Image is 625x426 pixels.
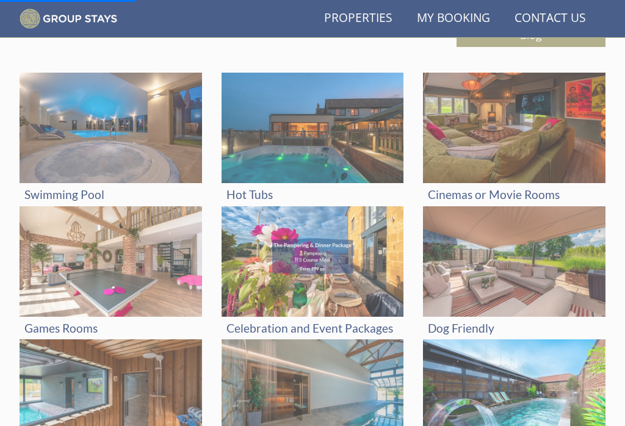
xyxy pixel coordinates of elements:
[222,206,404,340] a: 'Celebration and Event Packages' - Large Group Accommodation Holiday Ideas Celebration and Event ...
[319,5,397,32] a: Properties
[20,73,202,206] a: 'Swimming Pool' - Large Group Accommodation Holiday Ideas Swimming Pool
[423,73,605,206] a: 'Cinemas or Movie Rooms' - Large Group Accommodation Holiday Ideas Cinemas or Movie Rooms
[24,188,197,201] h3: Swimming Pool
[24,322,197,334] h3: Games Rooms
[222,73,404,206] a: 'Hot Tubs' - Large Group Accommodation Holiday Ideas Hot Tubs
[20,73,202,184] img: 'Swimming Pool' - Large Group Accommodation Holiday Ideas
[412,5,495,32] a: My Booking
[20,206,202,317] img: 'Games Rooms' - Large Group Accommodation Holiday Ideas
[428,322,601,334] h3: Dog Friendly
[423,73,605,184] img: 'Cinemas or Movie Rooms' - Large Group Accommodation Holiday Ideas
[510,5,591,32] a: Contact Us
[222,73,404,184] img: 'Hot Tubs' - Large Group Accommodation Holiday Ideas
[20,9,117,29] img: Group Stays
[226,322,399,334] h3: Celebration and Event Packages
[20,206,202,340] a: 'Games Rooms' - Large Group Accommodation Holiday Ideas Games Rooms
[423,206,605,317] img: 'Dog Friendly' - Large Group Accommodation Holiday Ideas
[222,206,404,317] img: 'Celebration and Event Packages' - Large Group Accommodation Holiday Ideas
[423,206,605,340] a: 'Dog Friendly' - Large Group Accommodation Holiday Ideas Dog Friendly
[226,188,399,201] h3: Hot Tubs
[428,188,601,201] h3: Cinemas or Movie Rooms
